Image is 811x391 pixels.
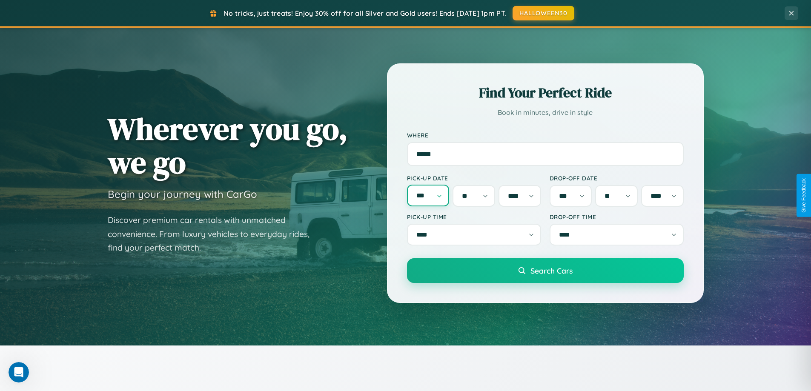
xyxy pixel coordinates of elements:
[407,258,684,283] button: Search Cars
[801,178,807,213] div: Give Feedback
[407,131,684,139] label: Where
[108,188,257,200] h3: Begin your journey with CarGo
[108,112,348,179] h1: Wherever you go, we go
[407,106,684,119] p: Book in minutes, drive in style
[513,6,574,20] button: HALLOWEEN30
[224,9,506,17] span: No tricks, just treats! Enjoy 30% off for all Silver and Gold users! Ends [DATE] 1pm PT.
[530,266,573,275] span: Search Cars
[550,174,684,182] label: Drop-off Date
[550,213,684,220] label: Drop-off Time
[407,213,541,220] label: Pick-up Time
[9,362,29,382] iframe: Intercom live chat
[108,213,321,255] p: Discover premium car rentals with unmatched convenience. From luxury vehicles to everyday rides, ...
[407,83,684,102] h2: Find Your Perfect Ride
[407,174,541,182] label: Pick-up Date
